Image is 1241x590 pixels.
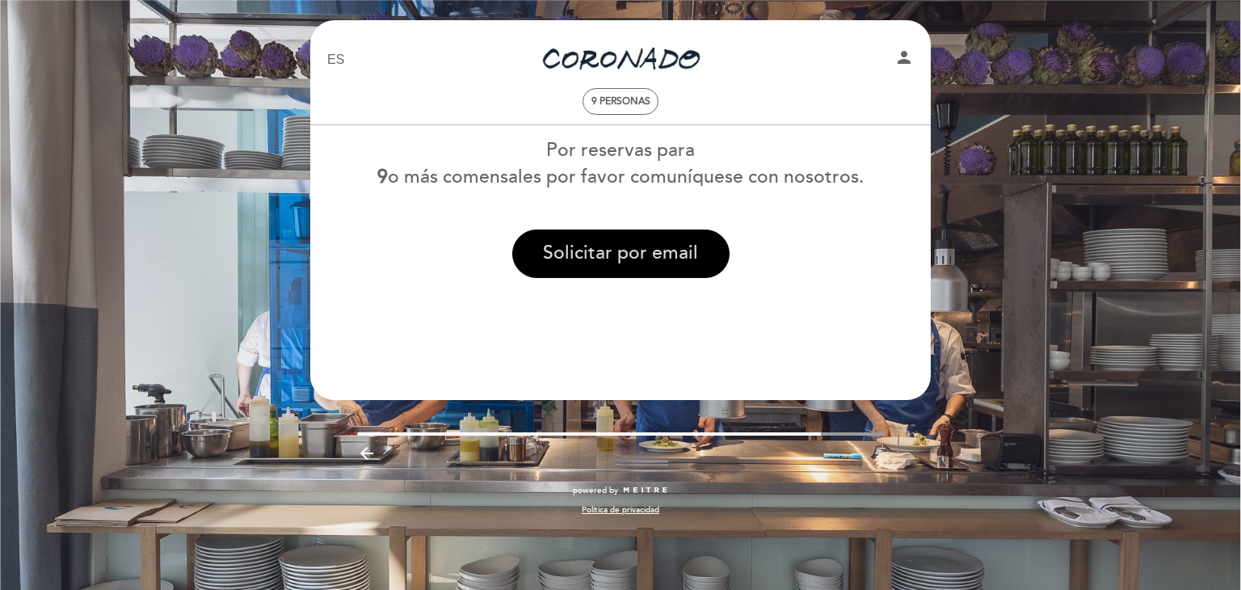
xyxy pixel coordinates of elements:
a: Coronado [520,38,721,82]
span: powered by [573,485,618,496]
i: person [894,48,914,67]
a: Política de privacidad [582,504,659,516]
span: 9 personas [591,95,650,107]
div: Por reservas para o más comensales por favor comuníquese con nosotros. [309,137,932,191]
a: powered by [573,485,668,496]
img: MEITRE [622,487,668,495]
b: 9 [377,166,388,188]
i: arrow_backward [357,444,377,463]
button: person [894,48,914,73]
button: Solicitar por email [512,230,730,278]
